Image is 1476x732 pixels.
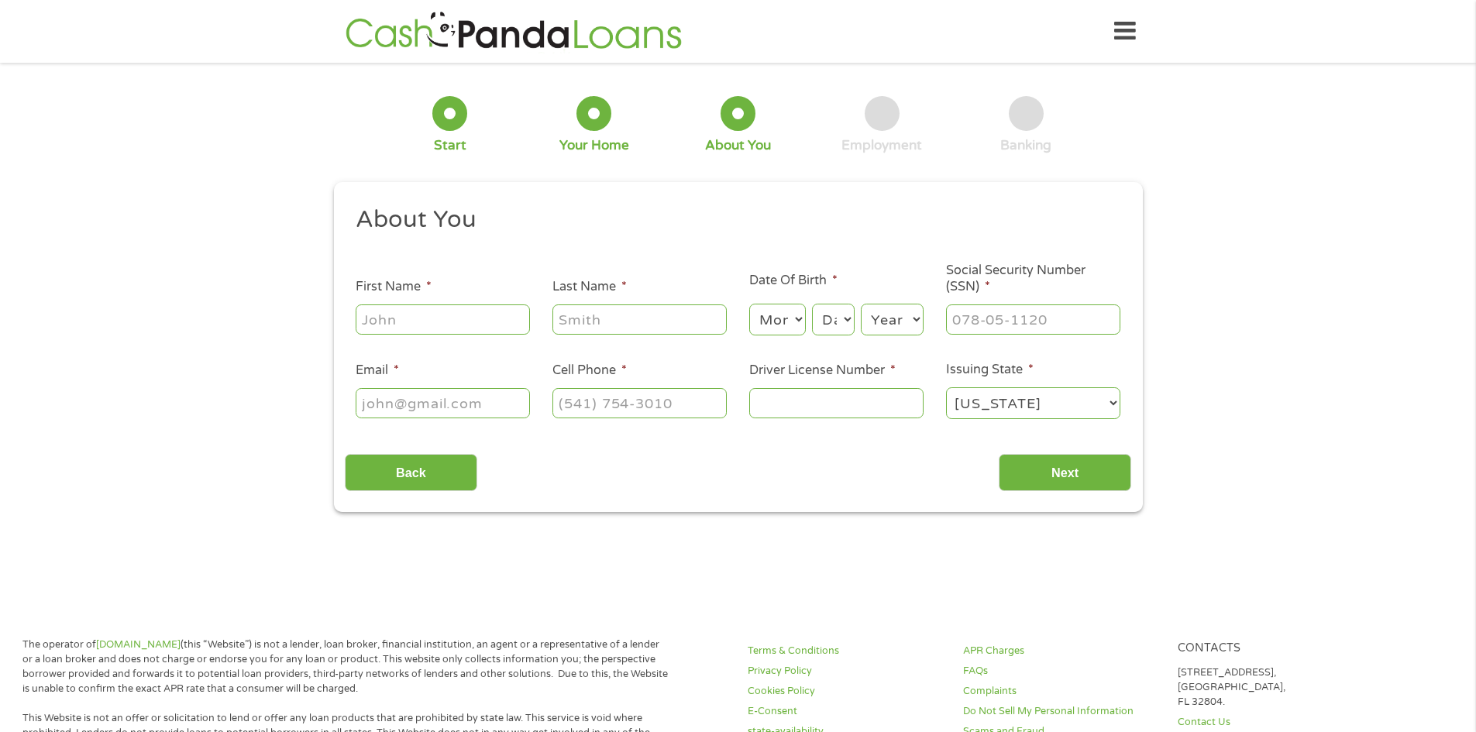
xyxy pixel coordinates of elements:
[1178,715,1375,730] a: Contact Us
[1178,665,1375,710] p: [STREET_ADDRESS], [GEOGRAPHIC_DATA], FL 32804.
[22,637,669,696] p: The operator of (this “Website”) is not a lender, loan broker, financial institution, an agent or...
[946,362,1034,378] label: Issuing State
[559,137,629,154] div: Your Home
[963,664,1160,679] a: FAQs
[963,704,1160,719] a: Do Not Sell My Personal Information
[356,279,432,295] label: First Name
[963,644,1160,658] a: APR Charges
[963,684,1160,699] a: Complaints
[552,388,727,418] input: (541) 754-3010
[552,279,627,295] label: Last Name
[946,304,1120,334] input: 078-05-1120
[749,363,896,379] label: Driver License Number
[705,137,771,154] div: About You
[748,664,944,679] a: Privacy Policy
[341,9,686,53] img: GetLoanNow Logo
[749,273,838,289] label: Date Of Birth
[356,363,399,379] label: Email
[356,304,530,334] input: John
[434,137,466,154] div: Start
[345,454,477,492] input: Back
[1000,137,1051,154] div: Banking
[999,454,1131,492] input: Next
[356,204,1109,235] h2: About You
[748,684,944,699] a: Cookies Policy
[748,704,944,719] a: E-Consent
[356,388,530,418] input: john@gmail.com
[946,263,1120,295] label: Social Security Number (SSN)
[748,644,944,658] a: Terms & Conditions
[96,638,181,651] a: [DOMAIN_NAME]
[552,363,627,379] label: Cell Phone
[841,137,922,154] div: Employment
[1178,641,1375,656] h4: Contacts
[552,304,727,334] input: Smith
